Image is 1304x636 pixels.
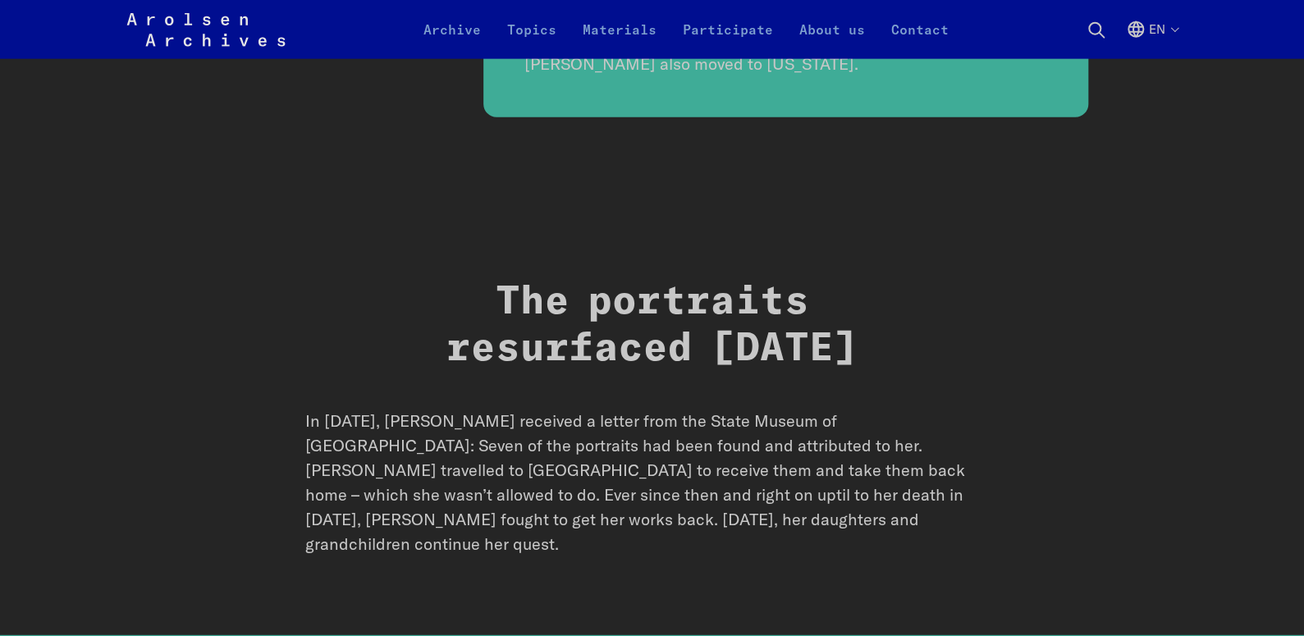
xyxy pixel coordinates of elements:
p: In [DATE], [PERSON_NAME] received a letter from the State Museum of [GEOGRAPHIC_DATA]: Seven of t... [305,409,1000,556]
button: English, language selection [1126,20,1178,59]
a: Contact [878,20,962,59]
strong: The portraits resurfaced [DATE] [446,282,858,369]
nav: Primary [410,10,962,49]
a: Materials [570,20,670,59]
a: Participate [670,20,786,59]
a: Topics [494,20,570,59]
a: Archive [410,20,494,59]
a: About us [786,20,878,59]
